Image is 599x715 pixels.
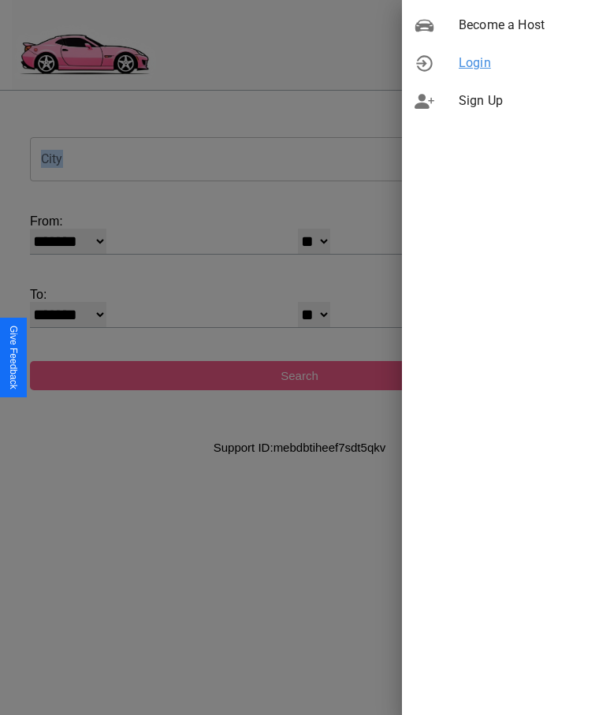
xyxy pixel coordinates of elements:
span: Login [459,54,586,73]
div: Give Feedback [8,326,19,389]
div: Sign Up [402,82,599,120]
div: Become a Host [402,6,599,44]
span: Sign Up [459,91,586,110]
span: Become a Host [459,16,586,35]
div: Login [402,44,599,82]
